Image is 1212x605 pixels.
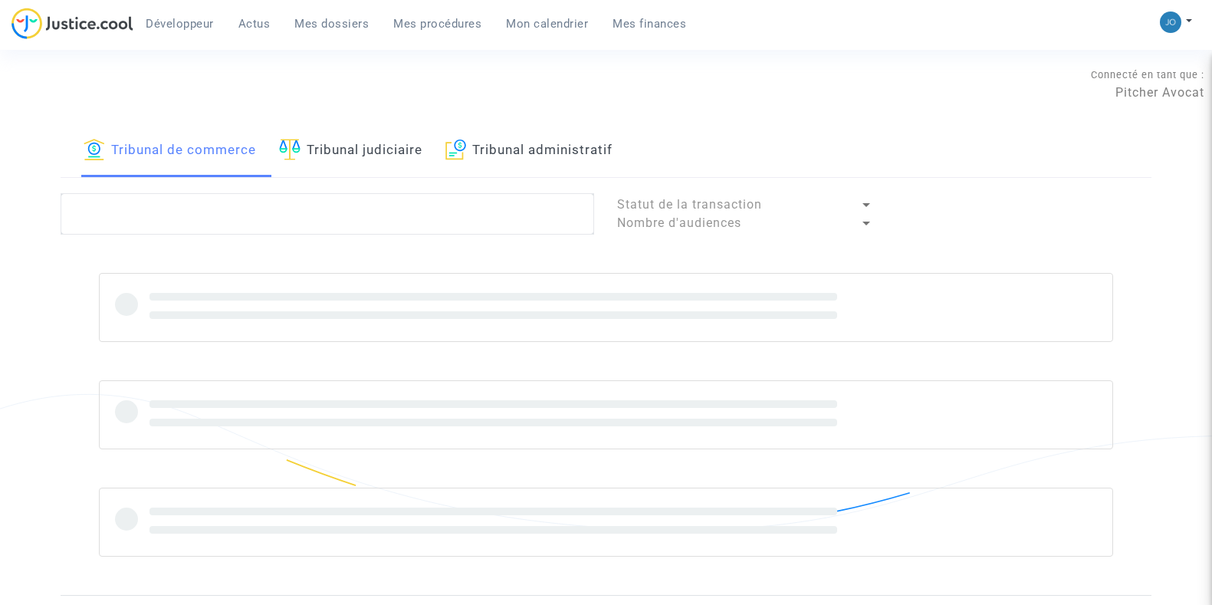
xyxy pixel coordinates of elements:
[279,125,422,177] a: Tribunal judiciaire
[1091,69,1204,81] span: Connecté en tant que :
[1160,12,1181,33] img: 45a793c8596a0d21866ab9c5374b5e4b
[381,12,494,35] a: Mes procédures
[84,125,256,177] a: Tribunal de commerce
[613,17,686,31] span: Mes finances
[279,139,301,160] img: icon-faciliter-sm.svg
[146,17,214,31] span: Développeur
[393,17,481,31] span: Mes procédures
[445,125,613,177] a: Tribunal administratif
[445,139,466,160] img: icon-archive.svg
[282,12,381,35] a: Mes dossiers
[600,12,698,35] a: Mes finances
[506,17,588,31] span: Mon calendrier
[294,17,369,31] span: Mes dossiers
[84,139,105,160] img: icon-banque.svg
[226,12,283,35] a: Actus
[11,8,133,39] img: jc-logo.svg
[238,17,271,31] span: Actus
[617,215,741,230] span: Nombre d'audiences
[617,197,762,212] span: Statut de la transaction
[494,12,600,35] a: Mon calendrier
[133,12,226,35] a: Développeur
